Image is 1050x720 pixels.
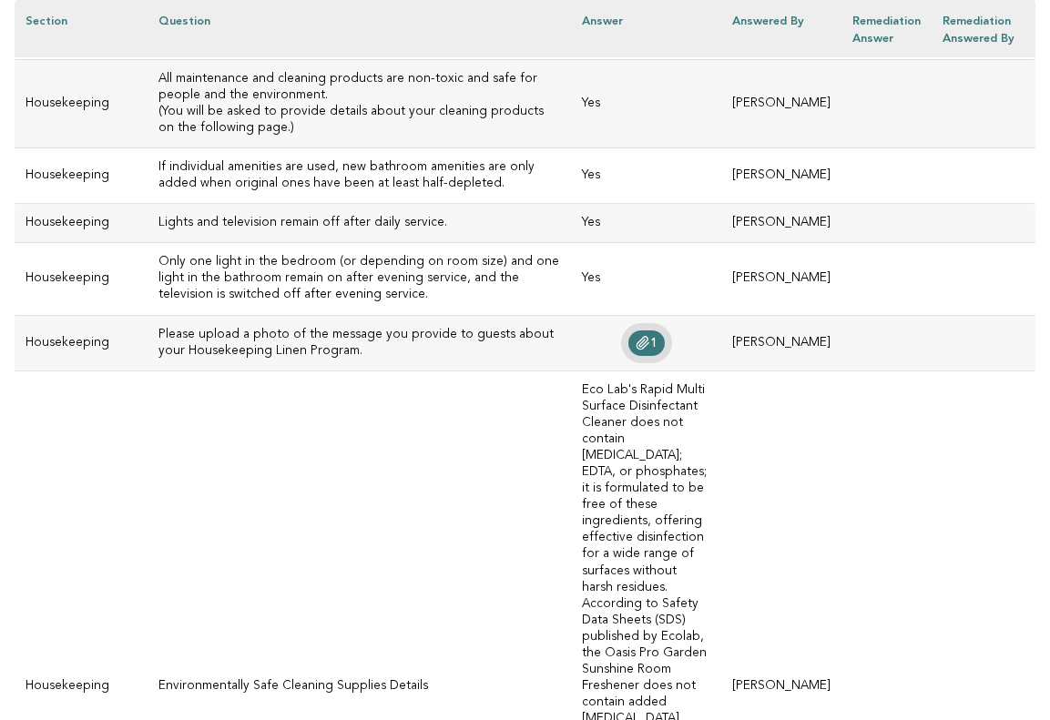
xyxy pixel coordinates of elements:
[158,104,560,137] p: (You will be asked to provide details about your cleaning products on the following page.)
[15,148,148,204] td: Housekeeping
[571,204,721,243] td: Yes
[158,327,560,360] h3: Please upload a photo of the message you provide to guests about your Housekeeping Linen Program.
[650,337,658,350] span: 1
[158,159,560,192] h3: If individual amenities are used, new bathroom amenities are only added when original ones have b...
[158,71,560,104] h3: All maintenance and cleaning products are non-toxic and safe for people and the environment.
[15,204,148,243] td: Housekeeping
[721,204,841,243] td: [PERSON_NAME]
[721,243,841,315] td: [PERSON_NAME]
[15,59,148,147] td: Housekeeping
[158,215,560,231] h3: Lights and television remain off after daily service.
[571,243,721,315] td: Yes
[15,315,148,370] td: Housekeeping
[571,148,721,204] td: Yes
[721,59,841,147] td: [PERSON_NAME]
[721,315,841,370] td: [PERSON_NAME]
[721,148,841,204] td: [PERSON_NAME]
[158,254,560,303] h3: Only one light in the bedroom (or depending on room size) and one light in the bathroom remain on...
[628,330,665,356] a: 1
[15,243,148,315] td: Housekeeping
[571,59,721,147] td: Yes
[158,678,560,695] p: Environmentally Safe Cleaning Supplies Details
